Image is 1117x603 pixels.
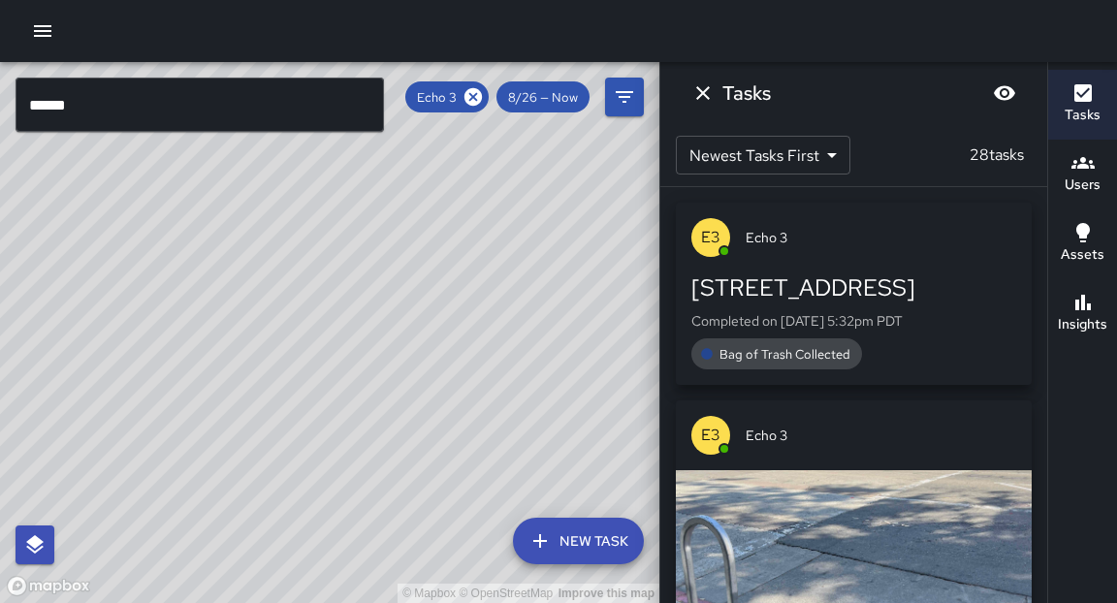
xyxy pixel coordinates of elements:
button: Insights [1048,279,1117,349]
span: Bag of Trash Collected [708,346,862,363]
span: Echo 3 [746,228,1016,247]
p: E3 [701,226,720,249]
p: 28 tasks [962,143,1032,167]
span: Echo 3 [746,426,1016,445]
h6: Tasks [1065,105,1101,126]
button: Assets [1048,209,1117,279]
span: 8/26 — Now [496,89,590,106]
h6: Assets [1061,244,1104,266]
p: E3 [701,424,720,447]
h6: Tasks [722,78,771,109]
button: Filters [605,78,644,116]
p: Completed on [DATE] 5:32pm PDT [691,311,1016,331]
div: Echo 3 [405,81,489,112]
h6: Insights [1058,314,1107,335]
button: New Task [513,518,644,564]
button: Blur [985,74,1024,112]
button: Dismiss [684,74,722,112]
div: Newest Tasks First [676,136,850,175]
span: Echo 3 [405,89,468,106]
h6: Users [1065,175,1101,196]
button: Tasks [1048,70,1117,140]
button: Users [1048,140,1117,209]
div: [STREET_ADDRESS] [691,272,1016,303]
button: E3Echo 3[STREET_ADDRESS]Completed on [DATE] 5:32pm PDTBag of Trash Collected [676,203,1032,385]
